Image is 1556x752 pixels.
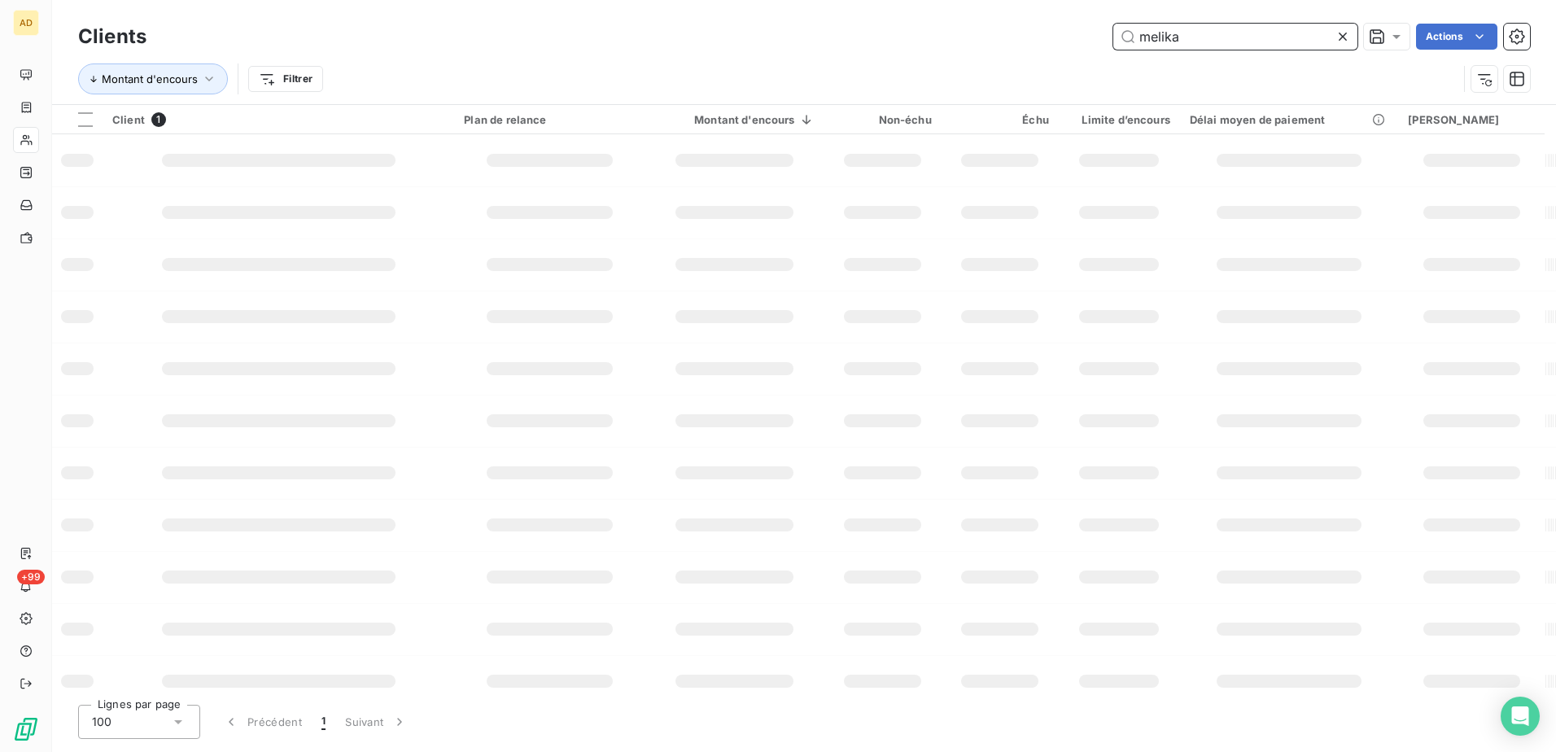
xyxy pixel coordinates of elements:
span: 1 [151,112,166,127]
button: Filtrer [248,66,323,92]
div: Montant d'encours [654,113,814,126]
button: Actions [1416,24,1497,50]
input: Rechercher [1113,24,1357,50]
button: Suivant [335,705,417,739]
div: Limite d’encours [1069,113,1170,126]
span: 100 [92,714,111,730]
div: Échu [951,113,1049,126]
div: Open Intercom Messenger [1501,697,1540,736]
div: Plan de relance [464,113,635,126]
div: Délai moyen de paiement [1190,113,1388,126]
span: +99 [17,570,45,584]
img: Logo LeanPay [13,716,39,742]
div: AD [13,10,39,36]
span: 1 [321,714,326,730]
span: Client [112,113,145,126]
span: Montant d'encours [102,72,198,85]
button: Montant d'encours [78,63,228,94]
h3: Clients [78,22,146,51]
div: Non-échu [834,113,932,126]
button: Précédent [213,705,312,739]
div: [PERSON_NAME] [1408,113,1535,126]
button: 1 [312,705,335,739]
